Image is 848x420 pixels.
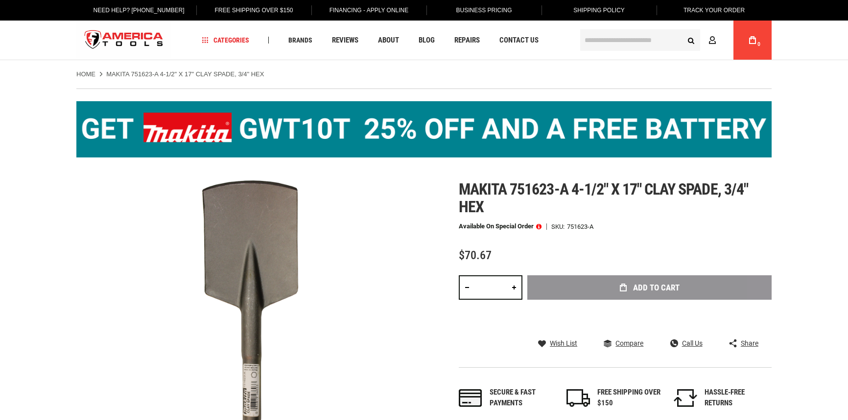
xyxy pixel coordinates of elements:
[573,7,625,14] span: Shipping Policy
[550,340,577,347] span: Wish List
[566,389,590,407] img: shipping
[741,340,758,347] span: Share
[450,34,484,47] a: Repairs
[106,70,264,78] strong: MAKITA 751623-A 4-1/2" X 17" CLAY SPADE, 3/4" HEX
[670,339,703,348] a: Call Us
[597,387,661,408] div: FREE SHIPPING OVER $150
[76,22,171,59] a: store logo
[495,34,543,47] a: Contact Us
[76,101,772,157] img: BOGO: Buy the Makita® XGT IMpact Wrench (GWT10T), get the BL4040 4ah Battery FREE!
[378,37,399,44] span: About
[414,34,439,47] a: Blog
[674,389,697,407] img: returns
[76,70,95,79] a: Home
[604,339,643,348] a: Compare
[682,31,700,49] button: Search
[538,339,577,348] a: Wish List
[567,223,593,230] div: 751623-A
[374,34,403,47] a: About
[682,340,703,347] span: Call Us
[459,248,492,262] span: $70.67
[705,387,768,408] div: HASSLE-FREE RETURNS
[499,37,539,44] span: Contact Us
[459,180,748,216] span: Makita 751623-a 4-1/2" x 17" clay spade, 3/4" hex
[454,37,480,44] span: Repairs
[288,37,312,44] span: Brands
[284,34,317,47] a: Brands
[615,340,643,347] span: Compare
[76,22,171,59] img: America Tools
[332,37,358,44] span: Reviews
[459,223,542,230] p: Available on Special Order
[757,42,760,47] span: 0
[743,21,762,60] a: 0
[551,223,567,230] strong: SKU
[202,37,249,44] span: Categories
[328,34,363,47] a: Reviews
[198,34,254,47] a: Categories
[459,389,482,407] img: payments
[490,387,553,408] div: Secure & fast payments
[419,37,435,44] span: Blog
